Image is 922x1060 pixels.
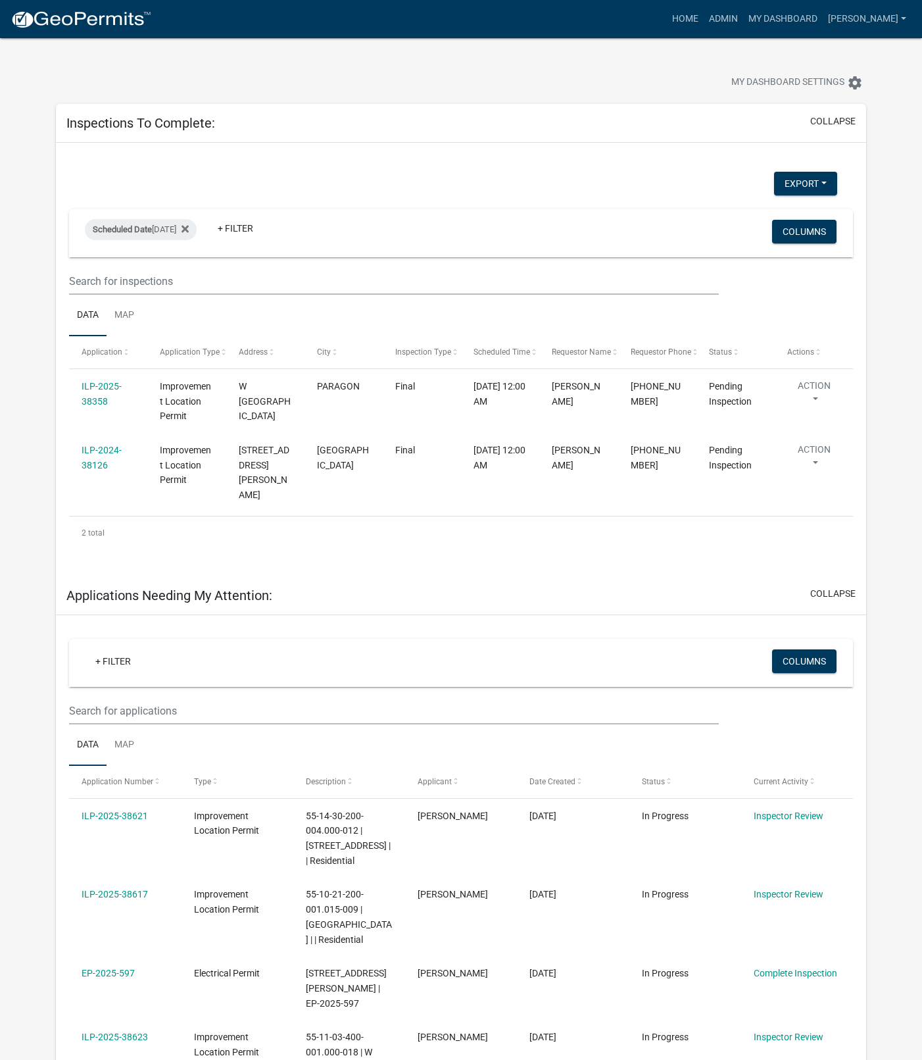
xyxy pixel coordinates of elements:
datatable-header-cell: Requestor Phone [618,336,696,368]
datatable-header-cell: Requestor Name [539,336,618,368]
button: Action [787,379,841,412]
span: 765-342-1060 [631,381,681,407]
span: Application Type [160,347,220,357]
span: Current Activity [754,777,808,786]
button: Action [787,443,841,476]
a: Map [107,295,142,337]
a: Complete Inspection [754,968,837,978]
span: Pending Inspection [709,381,752,407]
a: Home [667,7,704,32]
input: Search for applications [69,697,719,724]
input: Search for inspections [69,268,719,295]
datatable-header-cell: Inspection Type [383,336,461,368]
span: Requestor Name [552,347,611,357]
span: William Walls [418,968,488,978]
h5: Applications Needing My Attention: [66,588,272,603]
span: Diana Skirvin [418,811,488,821]
span: Improvement Location Permit [194,889,259,915]
a: ILP-2025-38617 [82,889,148,899]
span: Actions [787,347,814,357]
a: + Filter [207,216,264,240]
span: 765-342-1060 [631,445,681,470]
span: Jennifer Wyatt [418,1032,488,1042]
span: Improvement Location Permit [160,381,211,422]
span: 55-10-21-200-001.015-009 | 2534 FIRE STATION RD | | Residential [306,889,392,944]
span: Application Number [82,777,153,786]
a: Inspector Review [754,1032,823,1042]
div: collapse [56,143,866,576]
span: My Dashboard Settings [731,75,844,91]
datatable-header-cell: Applicant [405,766,517,797]
datatable-header-cell: Status [696,336,775,368]
a: ILP-2025-38623 [82,1032,148,1042]
span: In Progress [642,968,689,978]
a: [PERSON_NAME] [823,7,911,32]
span: 3860 BALLINGER RD [239,445,289,500]
span: Date Created [529,777,575,786]
a: Admin [704,7,743,32]
div: 2 total [69,517,853,549]
a: Inspector Review [754,811,823,821]
button: My Dashboard Settingssettings [721,70,873,95]
span: Final [395,381,415,391]
span: Inspection Type [395,347,451,357]
h5: Inspections To Complete: [66,115,215,131]
datatable-header-cell: Application Type [147,336,226,368]
span: Improvement Location Permit [194,1032,259,1057]
span: Scheduled Date [93,224,152,234]
span: Electrical Permit [194,968,260,978]
span: Scheduled Time [473,347,530,357]
span: Address [239,347,268,357]
a: EP-2025-597 [82,968,135,978]
datatable-header-cell: Current Activity [741,766,853,797]
datatable-header-cell: Application [69,336,147,368]
span: Improvement Location Permit [160,445,211,486]
span: In Progress [642,811,689,821]
a: ILP-2024-38126 [82,445,122,470]
button: Columns [772,649,837,673]
datatable-header-cell: Scheduled Time [461,336,539,368]
span: Status [709,347,732,357]
datatable-header-cell: Application Number [69,766,181,797]
span: 09/15/2025 [529,889,556,899]
span: MARTINSVILLE [317,445,369,470]
span: Status [642,777,665,786]
button: collapse [810,587,856,601]
button: collapse [810,114,856,128]
datatable-header-cell: Status [629,766,741,797]
span: Improvement Location Permit [194,811,259,836]
span: 09/22/2025, 12:00 AM [473,445,525,470]
span: Thomas Bell [552,381,600,407]
datatable-header-cell: Actions [775,336,853,368]
span: In Progress [642,1032,689,1042]
span: 09/12/2025 [529,1032,556,1042]
button: Columns [772,220,837,243]
span: In Progress [642,889,689,899]
a: Inspector Review [754,889,823,899]
span: Final [395,445,415,455]
datatable-header-cell: Description [293,766,405,797]
span: 09/22/2025, 12:00 AM [473,381,525,407]
span: Requestor Phone [631,347,691,357]
a: My Dashboard [743,7,823,32]
div: [DATE] [85,219,197,240]
a: Map [107,724,142,767]
datatable-header-cell: Date Created [517,766,629,797]
a: + Filter [85,649,141,673]
a: ILP-2025-38358 [82,381,122,407]
button: Export [774,172,837,195]
span: 09/18/2025 [529,811,556,821]
span: W BASELINE RD [239,381,291,422]
span: Pending Inspection [709,445,752,470]
span: 09/15/2025 [529,968,556,978]
span: Description [306,777,346,786]
datatable-header-cell: Type [181,766,293,797]
a: Data [69,295,107,337]
span: George Walls [552,445,600,470]
i: settings [847,75,863,91]
datatable-header-cell: City [304,336,383,368]
span: Type [194,777,211,786]
a: ILP-2025-38621 [82,811,148,821]
span: Application [82,347,122,357]
span: 2360 PUMPKINVINE HILL RD | EP-2025-597 [306,968,387,1009]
